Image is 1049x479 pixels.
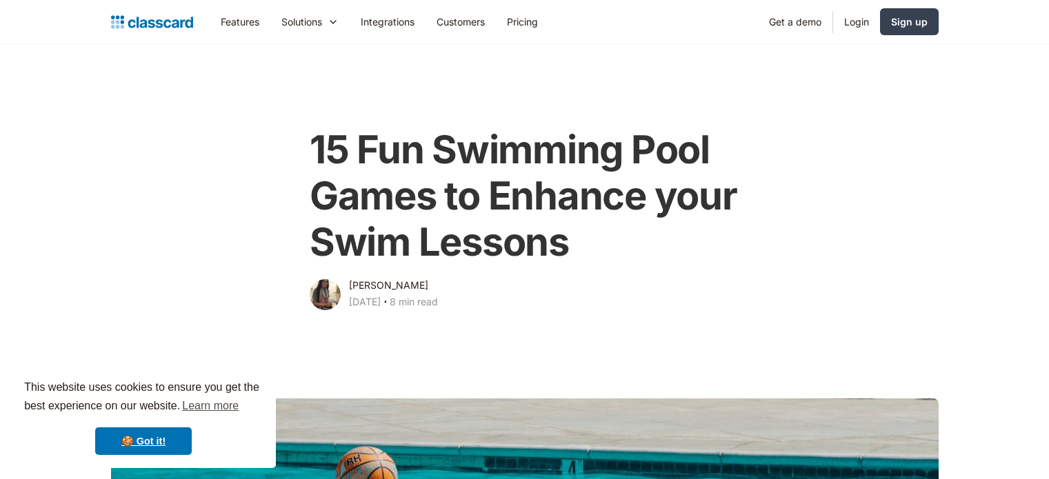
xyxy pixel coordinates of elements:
[758,6,832,37] a: Get a demo
[349,277,428,294] div: [PERSON_NAME]
[350,6,426,37] a: Integrations
[111,12,193,32] a: home
[24,379,263,416] span: This website uses cookies to ensure you get the best experience on our website.
[270,6,350,37] div: Solutions
[349,294,381,310] div: [DATE]
[891,14,928,29] div: Sign up
[390,294,438,310] div: 8 min read
[496,6,549,37] a: Pricing
[210,6,270,37] a: Features
[833,6,880,37] a: Login
[281,14,322,29] div: Solutions
[180,396,241,416] a: learn more about cookies
[880,8,939,35] a: Sign up
[381,294,390,313] div: ‧
[426,6,496,37] a: Customers
[11,366,276,468] div: cookieconsent
[95,427,192,455] a: dismiss cookie message
[310,127,739,266] h1: 15 Fun Swimming Pool Games to Enhance your Swim Lessons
